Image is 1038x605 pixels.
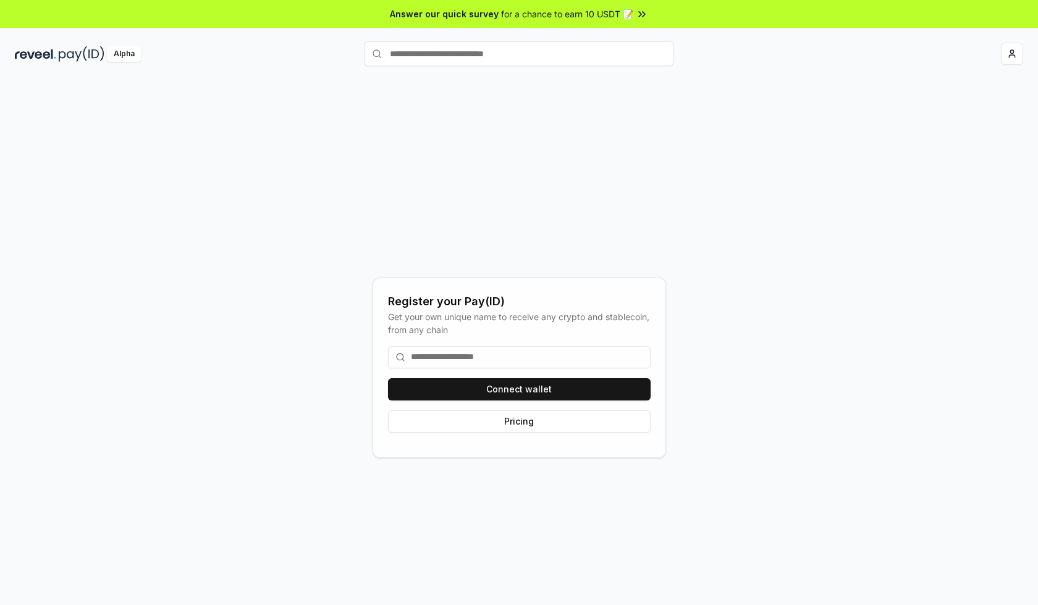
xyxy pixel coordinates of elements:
[15,46,56,62] img: reveel_dark
[388,378,651,400] button: Connect wallet
[59,46,104,62] img: pay_id
[390,7,499,20] span: Answer our quick survey
[107,46,141,62] div: Alpha
[501,7,633,20] span: for a chance to earn 10 USDT 📝
[388,293,651,310] div: Register your Pay(ID)
[388,310,651,336] div: Get your own unique name to receive any crypto and stablecoin, from any chain
[388,410,651,433] button: Pricing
